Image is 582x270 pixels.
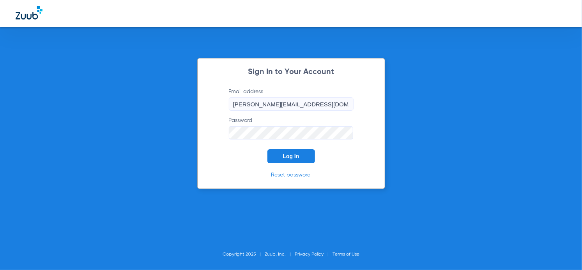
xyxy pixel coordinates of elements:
a: Privacy Policy [295,252,324,257]
label: Password [229,116,354,139]
img: Zuub Logo [16,6,42,19]
span: Log In [283,153,299,159]
li: Zuub, Inc. [265,251,295,258]
a: Reset password [271,172,311,178]
input: Email address [229,97,354,111]
button: Log In [267,149,315,163]
li: Copyright 2025 [223,251,265,258]
input: Password [229,126,354,139]
label: Email address [229,88,354,111]
a: Terms of Use [333,252,359,257]
h2: Sign In to Your Account [217,68,365,76]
